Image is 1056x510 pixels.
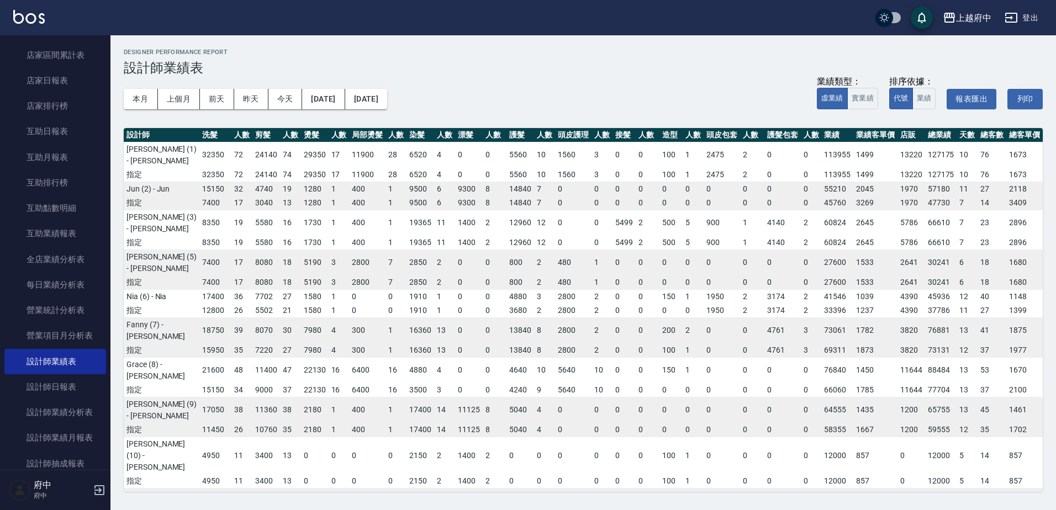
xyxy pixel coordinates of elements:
[4,425,106,450] a: 設計師業績月報表
[4,297,106,323] a: 營業統計分析表
[978,142,1006,168] td: 76
[853,182,897,196] td: 2045
[853,210,897,236] td: 2645
[13,10,45,24] img: Logo
[199,128,231,142] th: 洗髮
[455,142,483,168] td: 0
[302,89,345,109] button: [DATE]
[4,374,106,400] a: 設計師日報表
[555,168,592,182] td: 1560
[34,480,90,491] h5: 府中
[199,196,231,210] td: 7400
[853,236,897,250] td: 2645
[455,210,483,236] td: 1400
[821,182,853,196] td: 55210
[1007,89,1043,109] button: 列印
[345,89,387,109] button: [DATE]
[764,142,801,168] td: 0
[925,210,957,236] td: 66610
[483,168,507,182] td: 0
[4,93,106,119] a: 店家排行榜
[801,249,822,275] td: 0
[592,210,613,236] td: 0
[683,210,704,236] td: 5
[231,168,252,182] td: 72
[4,272,106,297] a: 每日業績分析表
[434,249,455,275] td: 2
[329,196,350,210] td: 1
[329,168,350,182] td: 17
[1006,236,1043,250] td: 2896
[483,249,507,275] td: 0
[853,142,897,168] td: 1499
[329,182,350,196] td: 1
[1006,249,1043,275] td: 1680
[897,236,925,250] td: 5786
[853,128,897,142] th: 業績客單價
[636,128,660,142] th: 人數
[704,236,740,250] td: 900
[740,249,764,275] td: 0
[386,249,406,275] td: 7
[483,142,507,168] td: 0
[506,210,534,236] td: 12960
[821,249,853,275] td: 27600
[4,221,106,246] a: 互助業績報表
[683,196,704,210] td: 0
[555,196,592,210] td: 0
[386,210,406,236] td: 1
[897,168,925,182] td: 13220
[821,128,853,142] th: 業績
[534,128,555,142] th: 人數
[957,196,978,210] td: 7
[200,89,234,109] button: 前天
[821,196,853,210] td: 45760
[957,236,978,250] td: 7
[555,142,592,168] td: 1560
[4,349,106,374] a: 設計師業績表
[199,168,231,182] td: 32350
[4,323,106,348] a: 營業項目月分析表
[280,128,301,142] th: 人數
[4,195,106,221] a: 互助點數明細
[957,182,978,196] td: 11
[301,128,329,142] th: 燙髮
[329,142,350,168] td: 17
[1006,196,1043,210] td: 3409
[301,168,329,182] td: 29350
[957,249,978,275] td: 6
[897,196,925,210] td: 1970
[817,76,878,88] div: 業績類型：
[659,210,683,236] td: 500
[740,142,764,168] td: 2
[801,142,822,168] td: 0
[349,196,386,210] td: 400
[4,42,106,68] a: 店家區間累計表
[683,168,704,182] td: 1
[764,182,801,196] td: 0
[925,128,957,142] th: 總業績
[764,249,801,275] td: 0
[704,182,740,196] td: 0
[704,128,740,142] th: 頭皮包套
[534,182,555,196] td: 7
[801,196,822,210] td: 0
[406,168,434,182] td: 6520
[483,182,507,196] td: 8
[252,249,280,275] td: 8080
[956,11,991,25] div: 上越府中
[349,182,386,196] td: 400
[4,451,106,476] a: 設計師抽成報表
[853,168,897,182] td: 1499
[406,182,434,196] td: 9500
[124,275,199,290] td: 指定
[349,168,386,182] td: 11900
[349,236,386,250] td: 400
[434,196,455,210] td: 6
[592,196,613,210] td: 0
[199,249,231,275] td: 7400
[613,142,636,168] td: 0
[897,128,925,142] th: 店販
[280,210,301,236] td: 16
[592,168,613,182] td: 3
